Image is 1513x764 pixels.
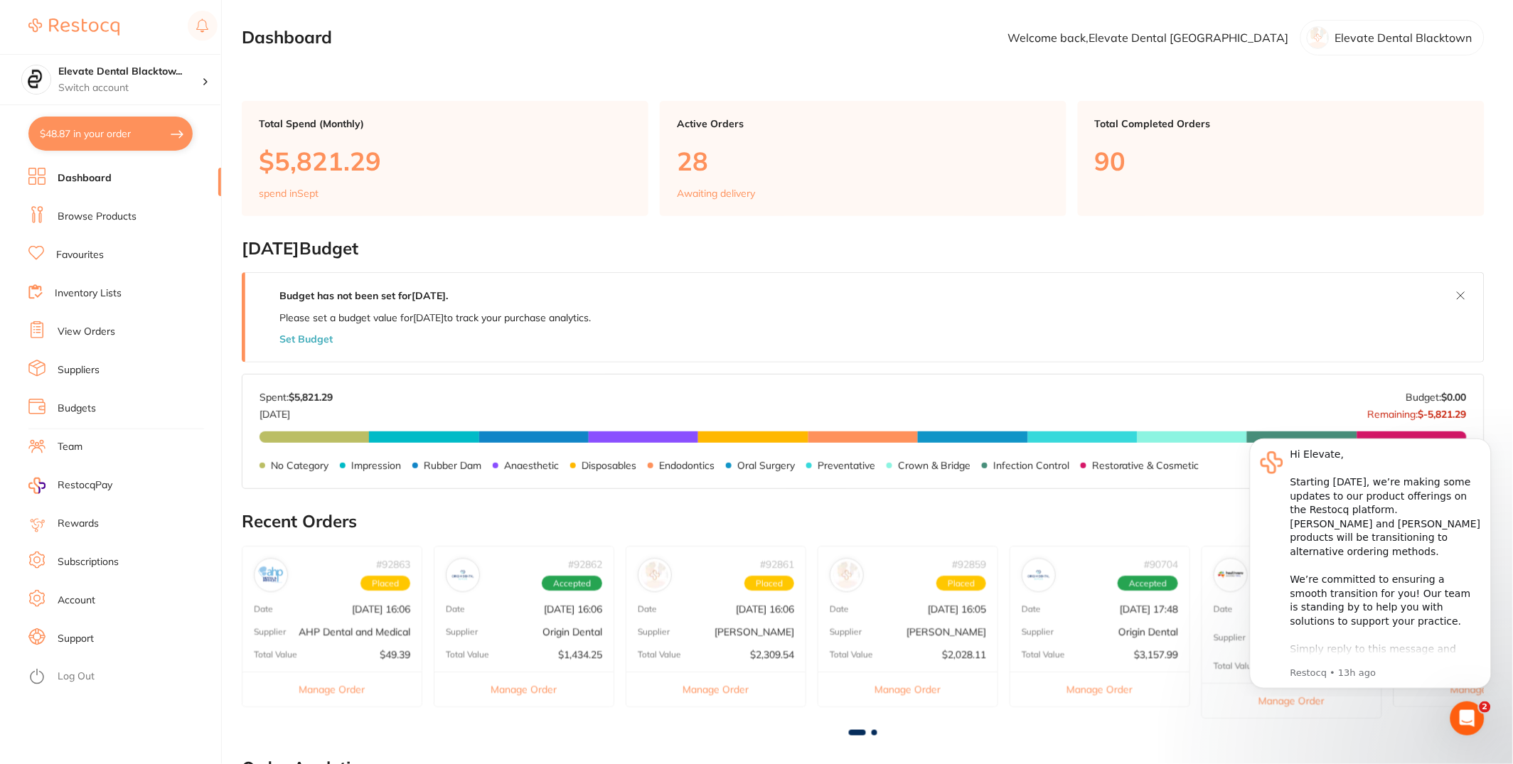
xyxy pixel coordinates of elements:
p: $3,157.99 [1134,649,1178,660]
h2: Recent Orders [242,512,1485,532]
p: Active Orders [677,118,1049,129]
p: Crown & Bridge [898,460,971,471]
p: [DATE] 17:48 [1120,603,1178,615]
a: Team [58,440,82,454]
p: [PERSON_NAME] [715,626,794,637]
p: Total Value [1022,650,1065,660]
p: Anaesthetic [504,460,559,471]
button: Manage Order [242,672,422,706]
span: Placed [936,576,986,591]
p: Total Value [830,650,873,660]
img: Restocq Logo [28,18,119,36]
button: Set Budget [279,333,333,345]
a: View Orders [58,325,115,339]
p: Preventative [818,460,875,471]
img: AHP Dental and Medical [257,561,284,588]
strong: $0.00 [1442,391,1467,404]
p: Total Completed Orders [1095,118,1467,129]
p: Disposables [582,460,636,471]
p: Total Value [446,650,489,660]
h2: Dashboard [242,28,332,48]
p: Date [1214,604,1233,614]
a: Favourites [56,248,104,262]
p: Spent: [260,392,333,403]
p: Remaining: [1368,403,1467,420]
p: Rubber Dam [424,460,481,471]
p: $2,309.54 [750,649,794,660]
button: Manage Order [818,672,998,706]
p: Awaiting delivery [677,188,755,199]
strong: $5,821.29 [289,391,333,404]
button: Manage Order [1010,672,1189,706]
p: No Category [271,460,328,471]
p: Date [446,604,465,614]
p: Welcome back, Elevate Dental [GEOGRAPHIC_DATA] [1008,31,1289,44]
p: Total Value [254,650,297,660]
p: # 92863 [376,559,410,570]
p: # 92861 [760,559,794,570]
img: Elevate Dental Blacktown [22,65,50,94]
button: $48.87 in your order [28,117,193,151]
img: Healthware Australia Ridley [1217,561,1244,588]
span: Accepted [542,576,602,591]
p: [DATE] [260,403,333,420]
a: Budgets [58,402,96,416]
p: spend in Sept [259,188,319,199]
a: Suppliers [58,363,100,377]
p: [DATE] 16:06 [544,603,602,615]
p: Supplier [830,627,862,637]
p: Date [638,604,657,614]
p: Total Spend (Monthly) [259,118,631,129]
div: Hi Elevate, ​ Starting [DATE], we’re making some updates to our product offerings on the Restocq ... [62,22,252,356]
button: Manage Order [626,672,806,706]
button: Manage Order [434,672,614,706]
a: Restocq Logo [28,11,119,43]
strong: Budget has not been set for [DATE] . [279,289,448,302]
p: Endodontics [659,460,715,471]
a: Total Completed Orders90 [1078,101,1485,216]
p: Supplier [1022,627,1054,637]
a: Subscriptions [58,555,119,569]
p: 28 [677,146,1049,176]
p: # 92862 [568,559,602,570]
p: Date [830,604,849,614]
span: Accepted [1118,576,1178,591]
p: Supplier [1214,633,1246,642]
p: $49.39 [380,649,410,660]
p: Date [254,604,273,614]
p: Oral Surgery [737,460,795,471]
a: Log Out [58,669,95,684]
p: Budget: [1406,392,1467,403]
p: 90 [1095,146,1467,176]
a: Account [58,593,95,608]
p: Supplier [638,627,670,637]
span: Placed [360,576,410,591]
p: Switch account [58,81,202,95]
p: # 90704 [1144,559,1178,570]
p: [PERSON_NAME] [907,626,986,637]
a: Total Spend (Monthly)$5,821.29spend inSept [242,101,648,216]
span: Placed [744,576,794,591]
p: $1,434.25 [558,649,602,660]
a: Rewards [58,517,99,531]
a: Browse Products [58,210,137,224]
p: Origin Dental [542,626,602,637]
p: $5,821.29 [259,146,631,176]
img: Origin Dental [1025,561,1052,588]
p: Please set a budget value for [DATE] to track your purchase analytics. [279,312,591,323]
p: # 92859 [952,559,986,570]
h2: [DATE] Budget [242,239,1485,259]
p: Supplier [254,627,286,637]
iframe: Intercom live chat [1450,701,1485,736]
button: Manage Order [1202,683,1381,718]
p: [DATE] 16:05 [928,603,986,615]
img: Adam Dental [833,561,860,588]
span: 2 [1480,701,1491,713]
p: Origin Dental [1118,626,1178,637]
a: Dashboard [58,171,112,185]
h4: Elevate Dental Blacktown [58,65,202,79]
p: Supplier [446,627,478,637]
